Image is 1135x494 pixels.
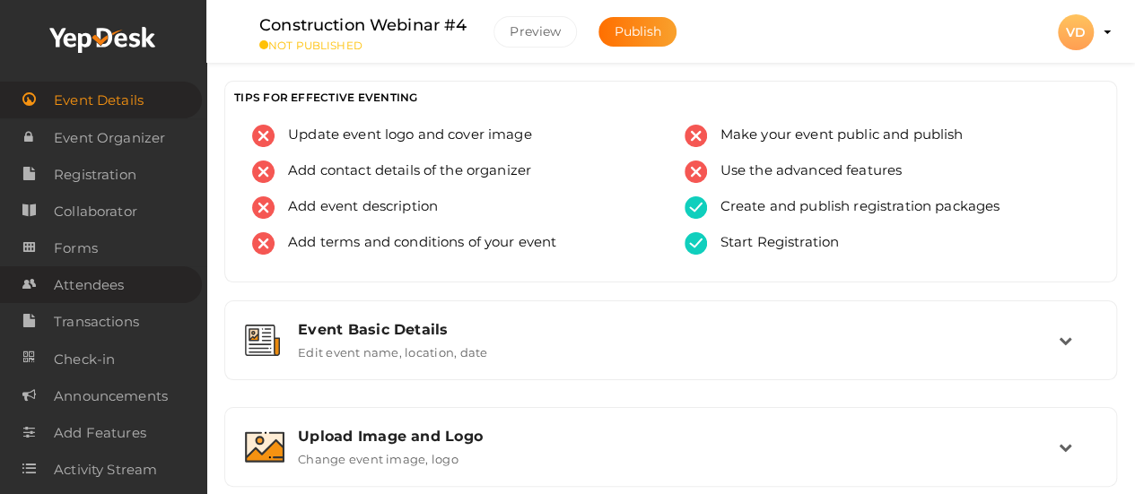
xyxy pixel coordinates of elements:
[707,160,903,183] span: Use the advanced features
[54,267,124,303] span: Attendees
[275,196,438,219] span: Add event description
[614,23,661,39] span: Publish
[252,196,275,219] img: error.svg
[1058,24,1094,40] profile-pic: VD
[252,160,275,183] img: error.svg
[234,453,1107,470] a: Upload Image and Logo Change event image, logo
[685,232,707,255] img: tick-success.svg
[298,445,458,466] label: Change event image, logo
[54,120,165,156] span: Event Organizer
[275,160,531,183] span: Add contact details of the organizer
[275,232,556,255] span: Add terms and conditions of your event
[54,157,136,193] span: Registration
[54,415,146,451] span: Add Features
[54,82,144,118] span: Event Details
[252,125,275,147] img: error.svg
[598,17,677,47] button: Publish
[298,428,1059,445] div: Upload Image and Logo
[707,196,1000,219] span: Create and publish registration packages
[707,125,964,147] span: Make your event public and publish
[234,91,1107,104] h3: TIPS FOR EFFECTIVE EVENTING
[259,39,467,52] small: NOT PUBLISHED
[259,13,467,39] label: Construction Webinar #4
[1052,13,1099,51] button: VD
[298,338,487,360] label: Edit event name, location, date
[707,232,840,255] span: Start Registration
[685,160,707,183] img: error.svg
[685,196,707,219] img: tick-success.svg
[275,125,532,147] span: Update event logo and cover image
[252,232,275,255] img: error.svg
[245,431,284,463] img: image.svg
[234,346,1107,363] a: Event Basic Details Edit event name, location, date
[54,304,139,340] span: Transactions
[54,230,98,266] span: Forms
[1058,14,1094,50] div: VD
[54,342,115,377] span: Check-in
[54,378,168,414] span: Announcements
[245,325,280,356] img: event-details.svg
[298,321,1059,338] div: Event Basic Details
[685,125,707,147] img: error.svg
[493,16,577,48] button: Preview
[54,452,157,488] span: Activity Stream
[54,194,137,230] span: Collaborator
